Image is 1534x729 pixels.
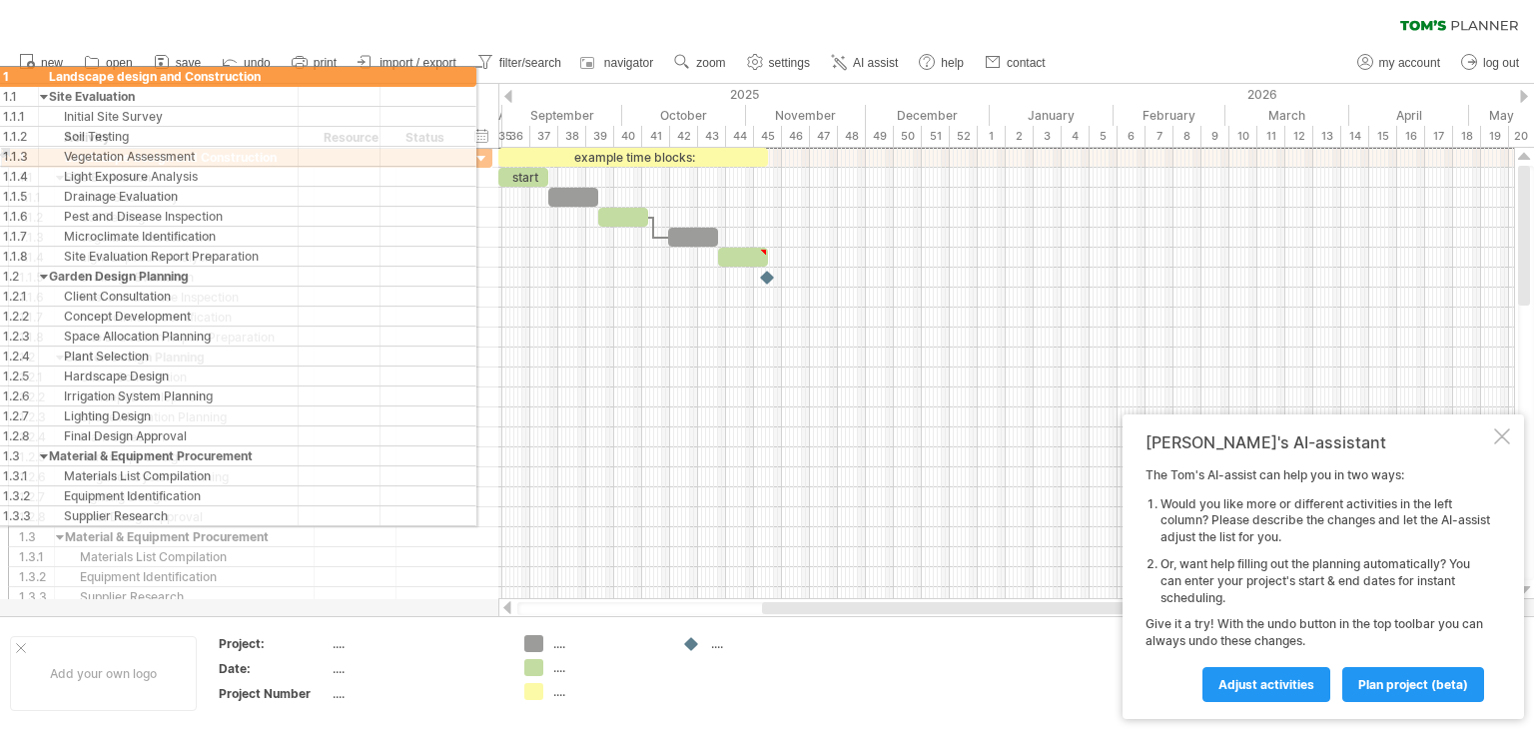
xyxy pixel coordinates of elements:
div: 1.1.8 [19,328,54,347]
div: Soil Testing [65,208,304,227]
span: contact [1007,56,1046,70]
a: settings [742,50,816,76]
span: log out [1483,56,1519,70]
div: .... [553,635,662,652]
div: Add your own logo [10,636,197,711]
div: [PERSON_NAME]'s AI-assistant [1146,432,1490,452]
div: .... [333,685,500,702]
div: .... [711,635,820,652]
div: 1.1.7 [19,308,54,327]
a: print [287,50,343,76]
div: .... [553,659,662,676]
div: 50 [894,126,922,147]
a: undo [217,50,277,76]
span: help [941,56,964,70]
div: Pest and Disease Inspection [65,288,304,307]
a: import / export [353,50,462,76]
div: 1.2.4 [19,427,54,446]
div: 1.2.2 [19,387,54,406]
span: save [176,56,201,70]
a: contact [980,50,1052,76]
div: Vegetation Assessment [65,228,304,247]
div: 1.2.1 [19,367,54,386]
a: help [914,50,970,76]
div: Resource [324,128,384,148]
div: Activity [64,128,303,148]
div: 17 [1425,126,1453,147]
div: Site Evaluation Report Preparation [65,328,304,347]
a: open [79,50,139,76]
div: 6 [1118,126,1146,147]
span: new [41,56,63,70]
div: Site Evaluation [65,168,304,187]
div: Drainage Evaluation [65,268,304,287]
div: 38 [558,126,586,147]
div: Client Consultation [65,367,304,386]
div: September 2025 [502,105,622,126]
div: 11 [1257,126,1285,147]
div: 5 [1090,126,1118,147]
div: Microclimate Identification [65,308,304,327]
span: navigator [604,56,653,70]
span: import / export [380,56,456,70]
a: log out [1456,50,1525,76]
div: Date: [219,660,329,677]
div: 39 [586,126,614,147]
div: 49 [866,126,894,147]
div: Light Exposure Analysis [65,248,304,267]
div: 1.3.1 [19,547,54,566]
div: 43 [698,126,726,147]
div: April 2026 [1349,105,1469,126]
div: 3 [1034,126,1062,147]
a: save [149,50,207,76]
div: Hardscape Design [65,447,304,466]
span: zoom [696,56,725,70]
div: 1.1 [19,168,54,187]
span: settings [769,56,810,70]
div: Concept Development [65,387,304,406]
div: 1.3 [19,527,54,546]
div: 1.3.2 [19,567,54,586]
a: plan project (beta) [1342,667,1484,702]
div: Material & Equipment Procurement [65,527,304,546]
div: 1.2.6 [19,467,54,486]
div: example time blocks: [498,148,768,167]
div: 42 [670,126,698,147]
div: Equipment Identification [65,567,304,586]
div: 1.2.3 [19,407,54,426]
div: 1.2 [19,348,54,366]
span: my account [1379,56,1440,70]
span: open [106,56,133,70]
div: 14 [1341,126,1369,147]
div: Garden Design Planning [65,348,304,366]
div: 1.1.5 [19,268,54,287]
div: Space Allocation Planning [65,407,304,426]
div: Final Design Approval [65,507,304,526]
div: 9 [1201,126,1229,147]
div: 4 [1062,126,1090,147]
div: 48 [838,126,866,147]
div: start [498,168,548,187]
div: The Tom's AI-assist can help you in two ways: Give it a try! With the undo button in the top tool... [1146,467,1490,701]
a: zoom [669,50,731,76]
div: Plant Selection [65,427,304,446]
a: filter/search [472,50,567,76]
div: 1.1.1 [19,188,54,207]
div: 1.2.5 [19,447,54,466]
div: December 2025 [866,105,990,126]
div: 51 [922,126,950,147]
div: 2 [1006,126,1034,147]
div: 41 [642,126,670,147]
div: Lighting Design [65,487,304,506]
span: plan project (beta) [1358,677,1468,692]
div: .... [333,660,500,677]
div: October 2025 [622,105,746,126]
span: undo [244,56,271,70]
div: 47 [810,126,838,147]
a: Adjust activities [1202,667,1330,702]
div: 36 [502,126,530,147]
div: 1 [978,126,1006,147]
div: Project: [219,635,329,652]
div: January 2026 [990,105,1114,126]
div: 15 [1369,126,1397,147]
